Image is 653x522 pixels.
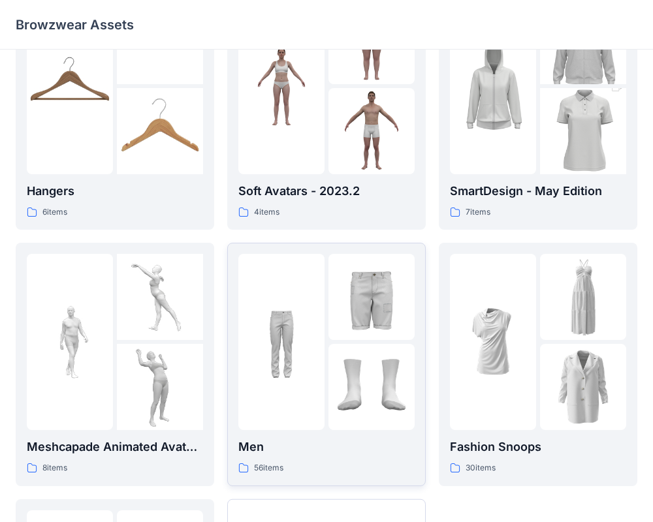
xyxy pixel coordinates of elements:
[328,254,415,340] img: folder 2
[227,243,426,486] a: folder 1folder 2folder 3Men56items
[238,438,415,456] p: Men
[540,254,626,340] img: folder 2
[238,43,325,129] img: folder 1
[27,299,113,385] img: folder 1
[466,206,490,219] p: 7 items
[27,43,113,129] img: folder 1
[117,344,203,430] img: folder 3
[254,461,283,475] p: 56 items
[16,243,214,486] a: folder 1folder 2folder 3Meshcapade Animated Avatars8items
[450,299,536,385] img: folder 1
[27,182,203,200] p: Hangers
[450,182,626,200] p: SmartDesign - May Edition
[540,67,626,196] img: folder 3
[540,344,626,430] img: folder 3
[117,88,203,174] img: folder 3
[254,206,279,219] p: 4 items
[16,16,134,34] p: Browzwear Assets
[42,206,67,219] p: 6 items
[439,243,637,486] a: folder 1folder 2folder 3Fashion Snoops30items
[238,299,325,385] img: folder 1
[466,461,496,475] p: 30 items
[27,438,203,456] p: Meshcapade Animated Avatars
[328,344,415,430] img: folder 3
[450,438,626,456] p: Fashion Snoops
[450,22,536,151] img: folder 1
[42,461,67,475] p: 8 items
[328,88,415,174] img: folder 3
[117,254,203,340] img: folder 2
[238,182,415,200] p: Soft Avatars - 2023.2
